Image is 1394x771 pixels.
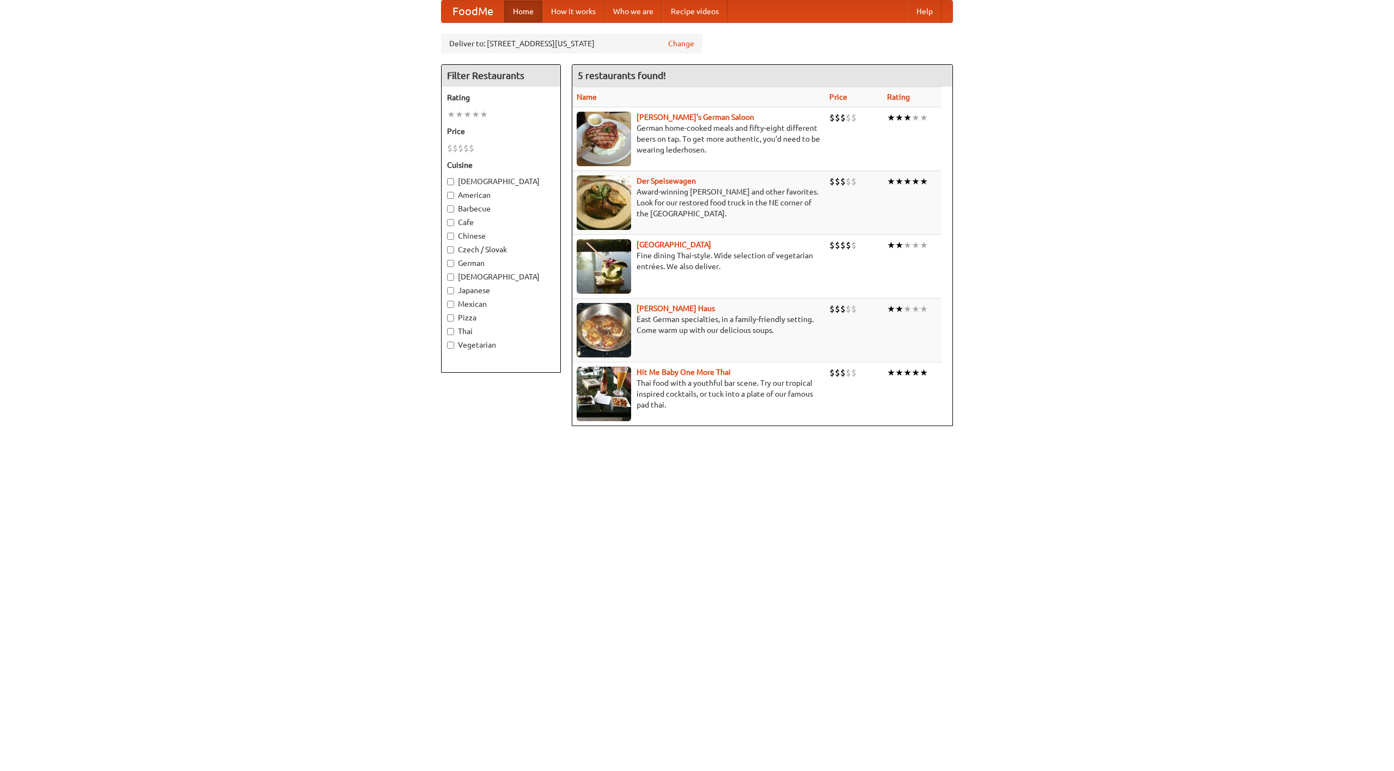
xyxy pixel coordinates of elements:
label: German [447,258,555,269]
label: [DEMOGRAPHIC_DATA] [447,176,555,187]
input: American [447,192,454,199]
li: $ [463,142,469,154]
input: Mexican [447,301,454,308]
li: $ [829,367,835,379]
img: satay.jpg [577,239,631,294]
li: $ [829,303,835,315]
p: Fine dining Thai-style. Wide selection of vegetarian entrées. We also deliver. [577,250,821,272]
a: Der Speisewagen [637,177,696,185]
li: $ [835,175,840,187]
li: ★ [920,112,928,124]
label: American [447,190,555,201]
div: Deliver to: [STREET_ADDRESS][US_STATE] [441,34,702,53]
ng-pluralize: 5 restaurants found! [578,70,666,81]
li: ★ [903,175,912,187]
input: Czech / Slovak [447,246,454,253]
label: Japanese [447,285,555,296]
h5: Rating [447,92,555,103]
li: $ [829,112,835,124]
li: ★ [887,112,895,124]
a: Hit Me Baby One More Thai [637,368,731,377]
a: [GEOGRAPHIC_DATA] [637,240,711,249]
li: ★ [903,112,912,124]
li: $ [846,303,851,315]
li: $ [469,142,474,154]
label: Vegetarian [447,339,555,350]
input: [DEMOGRAPHIC_DATA] [447,274,454,281]
p: Thai food with a youthful bar scene. Try our tropical inspired cocktails, or tuck into a plate of... [577,378,821,410]
li: $ [851,175,857,187]
b: [PERSON_NAME]'s German Saloon [637,113,754,122]
input: Japanese [447,287,454,294]
label: [DEMOGRAPHIC_DATA] [447,271,555,282]
li: $ [851,367,857,379]
li: $ [840,112,846,124]
a: [PERSON_NAME] Haus [637,304,715,313]
li: $ [840,175,846,187]
a: Price [829,93,847,101]
li: $ [840,367,846,379]
li: $ [851,303,857,315]
li: ★ [895,303,903,315]
li: ★ [463,108,472,120]
label: Chinese [447,230,555,241]
a: Help [908,1,941,22]
a: How it works [542,1,604,22]
li: ★ [912,239,920,251]
li: ★ [887,367,895,379]
li: ★ [447,108,455,120]
img: kohlhaus.jpg [577,303,631,357]
li: $ [458,142,463,154]
li: ★ [920,303,928,315]
li: ★ [912,367,920,379]
label: Czech / Slovak [447,244,555,255]
li: $ [447,142,453,154]
input: Thai [447,328,454,335]
img: speisewagen.jpg [577,175,631,230]
a: Change [668,38,694,49]
h5: Cuisine [447,160,555,171]
a: Name [577,93,597,101]
li: ★ [887,175,895,187]
li: $ [851,112,857,124]
input: Barbecue [447,205,454,213]
p: Award-winning [PERSON_NAME] and other favorites. Look for our restored food truck in the NE corne... [577,186,821,219]
p: East German specialties, in a family-friendly setting. Come warm up with our delicious soups. [577,314,821,336]
li: ★ [480,108,488,120]
li: ★ [895,112,903,124]
li: $ [453,142,458,154]
li: ★ [903,303,912,315]
p: German home-cooked meals and fifty-eight different beers on tap. To get more authentic, you'd nee... [577,123,821,155]
li: ★ [920,367,928,379]
li: ★ [895,175,903,187]
a: Home [504,1,542,22]
img: babythai.jpg [577,367,631,421]
label: Pizza [447,312,555,323]
label: Cafe [447,217,555,228]
a: Recipe videos [662,1,727,22]
h4: Filter Restaurants [442,65,560,87]
input: German [447,260,454,267]
input: Chinese [447,233,454,240]
li: $ [829,175,835,187]
li: ★ [455,108,463,120]
li: $ [846,239,851,251]
li: $ [846,367,851,379]
input: Cafe [447,219,454,226]
li: ★ [903,367,912,379]
input: Vegetarian [447,342,454,349]
li: ★ [903,239,912,251]
li: ★ [887,239,895,251]
li: $ [835,367,840,379]
li: $ [835,303,840,315]
li: $ [835,112,840,124]
li: $ [846,112,851,124]
a: FoodMe [442,1,504,22]
li: $ [851,239,857,251]
label: Thai [447,326,555,337]
li: $ [829,239,835,251]
li: ★ [912,175,920,187]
